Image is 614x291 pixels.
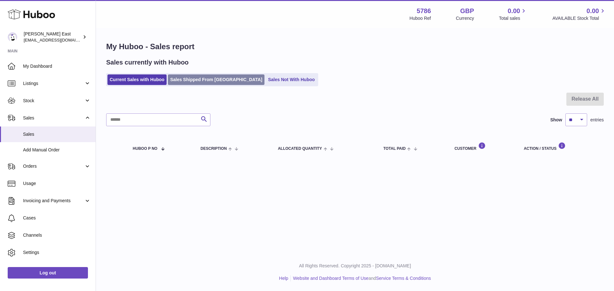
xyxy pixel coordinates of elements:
[417,7,431,15] strong: 5786
[586,7,599,15] span: 0.00
[23,147,91,153] span: Add Manual Order
[101,263,609,269] p: All Rights Reserved. Copyright 2025 - [DOMAIN_NAME]
[106,42,604,52] h1: My Huboo - Sales report
[552,7,606,21] a: 0.00 AVAILABLE Stock Total
[23,232,91,238] span: Channels
[456,15,474,21] div: Currency
[550,117,562,123] label: Show
[524,142,597,151] div: Action / Status
[23,163,84,169] span: Orders
[201,147,227,151] span: Description
[278,147,322,151] span: ALLOCATED Quantity
[508,7,520,15] span: 0.00
[410,15,431,21] div: Huboo Ref
[8,32,17,42] img: internalAdmin-5786@internal.huboo.com
[8,267,88,279] a: Log out
[376,276,431,281] a: Service Terms & Conditions
[23,180,91,187] span: Usage
[383,147,406,151] span: Total paid
[460,7,474,15] strong: GBP
[590,117,604,123] span: entries
[454,142,511,151] div: Customer
[291,275,431,281] li: and
[23,80,84,87] span: Listings
[23,249,91,256] span: Settings
[24,37,94,42] span: [EMAIL_ADDRESS][DOMAIN_NAME]
[266,74,317,85] a: Sales Not With Huboo
[499,7,527,21] a: 0.00 Total sales
[23,63,91,69] span: My Dashboard
[168,74,264,85] a: Sales Shipped From [GEOGRAPHIC_DATA]
[107,74,167,85] a: Current Sales with Huboo
[293,276,368,281] a: Website and Dashboard Terms of Use
[552,15,606,21] span: AVAILABLE Stock Total
[23,215,91,221] span: Cases
[133,147,157,151] span: Huboo P no
[279,276,288,281] a: Help
[106,58,189,67] h2: Sales currently with Huboo
[23,198,84,204] span: Invoicing and Payments
[23,98,84,104] span: Stock
[23,115,84,121] span: Sales
[499,15,527,21] span: Total sales
[23,131,91,137] span: Sales
[24,31,81,43] div: [PERSON_NAME] East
